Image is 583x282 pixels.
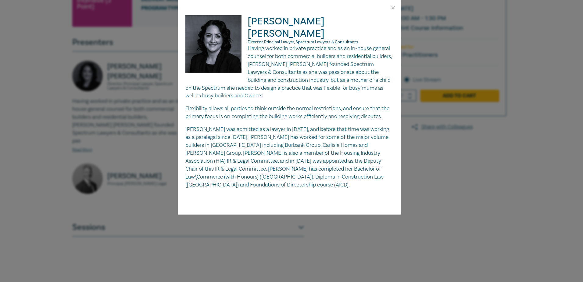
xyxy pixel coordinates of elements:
[390,5,396,10] button: Close
[185,15,393,45] h2: [PERSON_NAME] [PERSON_NAME]
[185,45,393,100] p: Having worked in private practice and as an in-house general counsel for both commercial builders...
[248,39,358,45] span: Director, Principal Lawyer, Spectrum Lawyers & Consultants
[185,105,393,121] p: Flexibility allows all parties to think outside the normal restrictions, and ensure that the prim...
[185,15,248,79] img: Donna Abu-Elias
[185,125,393,189] p: [PERSON_NAME] was admitted as a lawyer in [DATE], and before that time was working as a paralegal...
